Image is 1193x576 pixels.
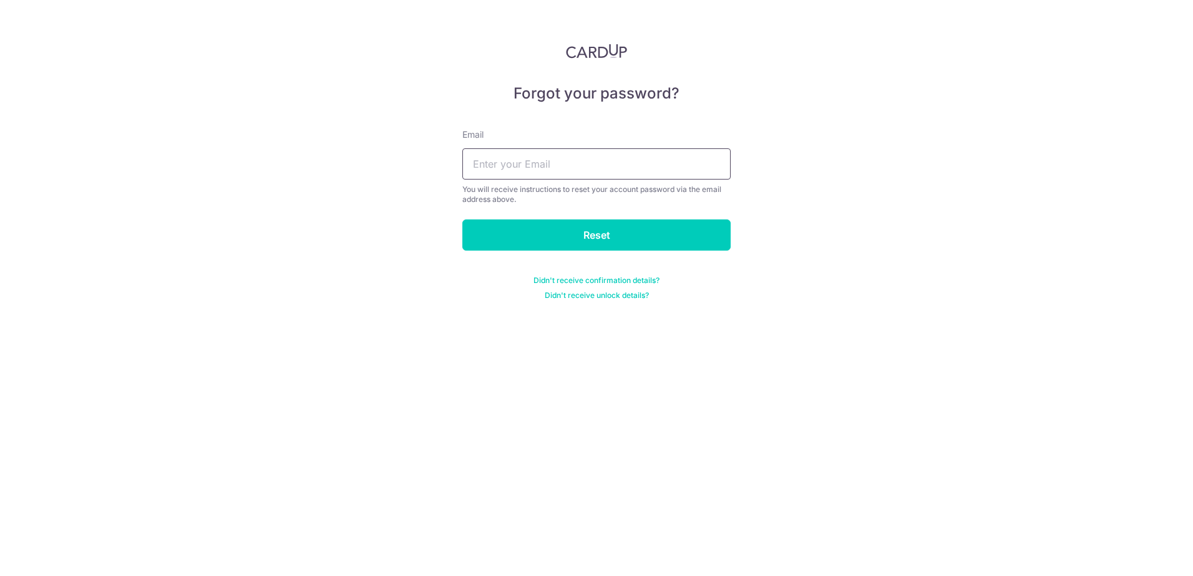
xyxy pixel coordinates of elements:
[462,128,484,141] label: Email
[545,290,649,300] a: Didn't receive unlock details?
[533,276,660,286] a: Didn't receive confirmation details?
[462,185,731,204] div: You will receive instructions to reset your account password via the email address above.
[462,84,731,103] h5: Forgot your password?
[462,148,731,180] input: Enter your Email
[462,219,731,251] input: Reset
[566,44,627,59] img: CardUp Logo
